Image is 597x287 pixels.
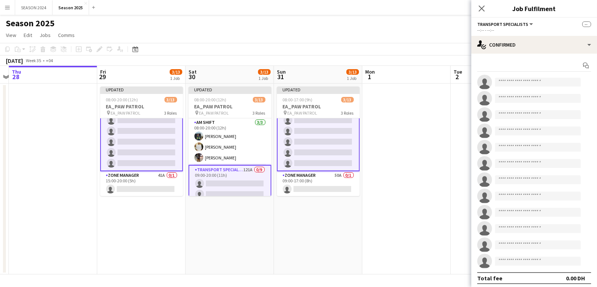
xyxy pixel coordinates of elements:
span: 3 Roles [341,110,354,116]
span: 28 [11,72,21,81]
div: Updated [100,87,183,92]
span: 08:00-20:00 (12h) [106,97,138,102]
button: Season 2025 [52,0,89,15]
span: 08:00-17:00 (9h) [283,97,313,102]
span: 3/13 [346,69,359,75]
div: Confirmed [471,36,597,54]
div: [DATE] [6,57,23,64]
app-card-role: Transport Specialists121A0/909:00-20:00 (11h) [189,165,271,277]
h1: Season 2025 [6,18,55,29]
span: Mon [365,68,375,75]
h3: EA_PAW PATROL [100,103,183,110]
span: Comms [58,32,75,38]
span: 3 Roles [253,110,265,116]
span: Transport Specialists [477,21,528,27]
span: 31 [276,72,286,81]
span: 30 [187,72,197,81]
app-card-role: Zone Manager41A0/115:00-20:00 (5h) [100,171,183,196]
a: Edit [21,30,35,40]
span: -- [582,21,591,27]
span: Jobs [40,32,51,38]
a: Jobs [37,30,54,40]
h3: Job Fulfilment [471,4,597,13]
span: EA_PAW PATROL [199,110,229,116]
span: 3/13 [258,69,271,75]
span: 3 Roles [164,110,177,116]
h3: EA_PAW PATROL [277,103,360,110]
span: Fri [100,68,106,75]
div: Total fee [477,274,502,282]
span: Week 35 [24,58,43,63]
span: 08:00-20:00 (12h) [194,97,227,102]
app-card-role: AM SHIFT3/308:00-20:00 (12h)[PERSON_NAME][PERSON_NAME][PERSON_NAME] [189,118,271,165]
div: 1 Job [170,75,182,81]
div: Updated [277,87,360,92]
span: EA_PAW PATROL [288,110,318,116]
span: 3/13 [164,97,177,102]
span: View [6,32,16,38]
span: 3/13 [253,97,265,102]
span: Edit [24,32,32,38]
span: Thu [12,68,21,75]
span: Tue [454,68,462,75]
button: Transport Specialists [477,21,534,27]
a: Comms [55,30,78,40]
app-job-card: Updated08:00-20:00 (12h)3/13EA_PAW PATROL EA_PAW PATROL3 RolesAM SHIFT3/308:00-20:00 (12h)[PERSON... [189,87,271,196]
app-job-card: Updated08:00-20:00 (12h)3/13EA_PAW PATROL EA_PAW PATROL3 Roles Zone Manager41A0/115:00-20:00 (5h) [100,87,183,196]
app-job-card: Updated08:00-17:00 (9h)3/13EA_PAW PATROL EA_PAW PATROL3 Roles Zone Manager50A0/109:00-17:00 (8h) [277,87,360,196]
div: 1 Job [258,75,270,81]
span: EA_PAW PATROL [111,110,141,116]
span: 3/13 [170,69,182,75]
div: Updated [189,87,271,92]
h3: EA_PAW PATROL [189,103,271,110]
span: 3/13 [341,97,354,102]
div: +04 [46,58,53,63]
span: 29 [99,72,106,81]
div: 1 Job [347,75,359,81]
span: Sat [189,68,197,75]
app-card-role: Zone Manager50A0/109:00-17:00 (8h) [277,171,360,196]
span: 1 [364,72,375,81]
span: 2 [452,72,462,81]
button: SEASON 2024 [15,0,52,15]
div: --:-- - --:-- [477,27,591,33]
a: View [3,30,19,40]
div: 0.00 DH [566,274,585,282]
span: Sun [277,68,286,75]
